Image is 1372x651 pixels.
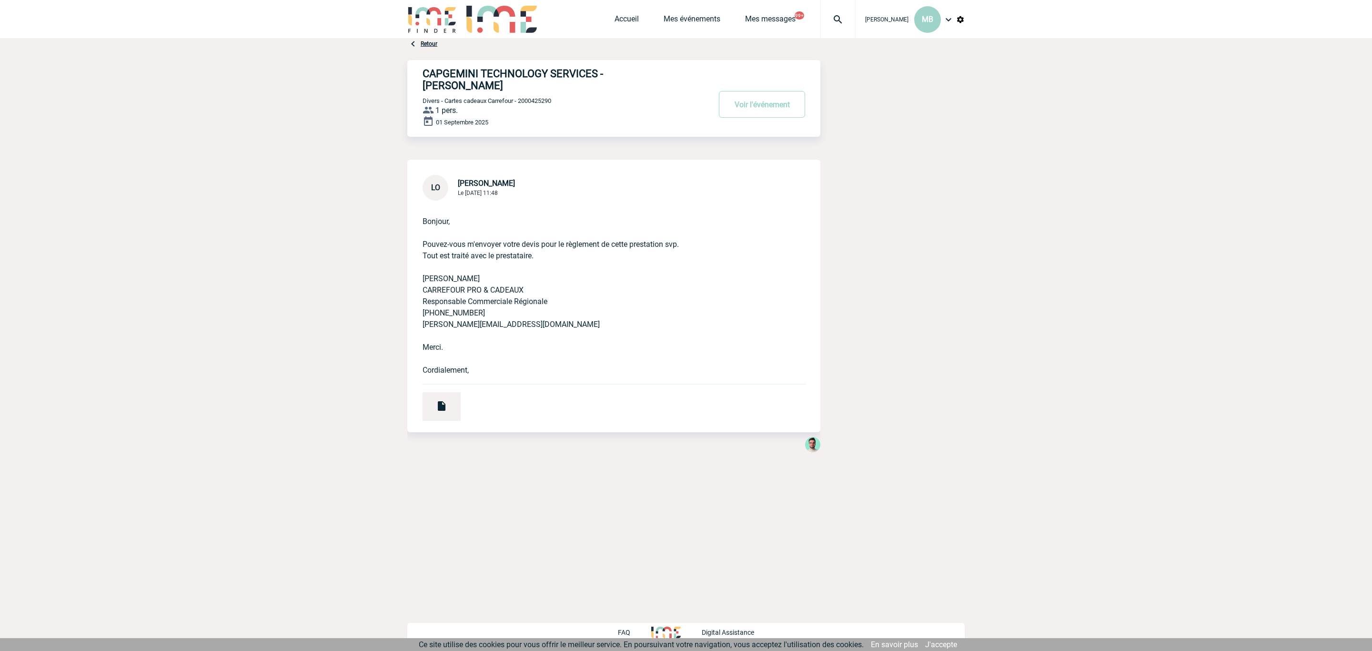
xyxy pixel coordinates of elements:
a: Accueil [615,14,639,28]
span: Ce site utilise des cookies pour vous offrir le meilleur service. En poursuivant votre navigation... [419,640,864,649]
a: Mes messages [745,14,796,28]
p: Digital Assistance [702,629,754,636]
span: Divers - Cartes cadeaux Carrefour - 2000425290 [423,97,551,104]
img: http://www.idealmeetingsevents.fr/ [651,627,681,638]
p: FAQ [618,629,630,636]
span: 1 pers. [435,106,458,115]
a: Retour [421,41,437,47]
span: [PERSON_NAME] [865,16,908,23]
h4: CAPGEMINI TECHNOLOGY SERVICES - [PERSON_NAME] [423,68,682,92]
a: Mes événements [664,14,720,28]
div: Benjamin ROLAND 13:12 [805,437,820,454]
span: Le [DATE] 11:48 [458,190,498,196]
a: En savoir plus [871,640,918,649]
a: J'accepte [925,640,957,649]
button: Voir l'événement [719,91,805,118]
img: 121547-2.png [805,437,820,452]
button: 99+ [795,11,804,20]
img: IME-Finder [407,6,457,33]
a: D-202509-00677.pdf [407,397,461,407]
span: 01 Septembre 2025 [436,119,488,126]
span: [PERSON_NAME] [458,179,515,188]
p: Bonjour, Pouvez-vous m'envoyer votre devis pour le règlement de cette prestation svp. Tout est tr... [423,201,778,376]
span: LO [431,183,440,192]
span: MB [922,15,933,24]
a: FAQ [618,627,651,636]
